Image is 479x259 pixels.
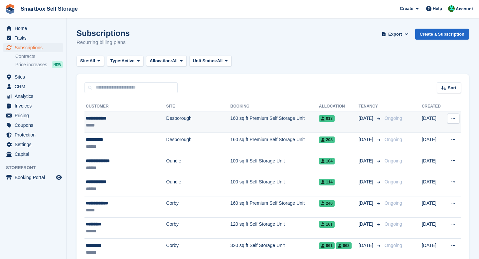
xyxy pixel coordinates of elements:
[3,149,63,159] a: menu
[18,3,80,14] a: Smartbox Self Storage
[5,4,15,14] img: stora-icon-8386f47178a22dfd0bd8f6a31ec36ba5ce8667c1dd55bd0f319d3a0aa187defe.svg
[319,158,335,164] span: 104
[3,72,63,82] a: menu
[231,175,319,196] td: 100 sq ft Self Storage Unit
[3,101,63,111] a: menu
[3,92,63,101] a: menu
[15,121,55,130] span: Coupons
[359,221,375,228] span: [DATE]
[107,56,144,67] button: Type: Active
[319,221,335,228] span: 16T
[422,133,444,154] td: [DATE]
[15,72,55,82] span: Sites
[3,43,63,52] a: menu
[55,173,63,181] a: Preview store
[422,217,444,239] td: [DATE]
[381,29,410,40] button: Export
[231,196,319,218] td: 160 sq.ft Premium Self Storage Unit
[150,58,172,64] span: Allocation:
[15,62,47,68] span: Price increases
[84,101,166,112] th: Customer
[15,82,55,91] span: CRM
[6,164,66,171] span: Storefront
[15,61,63,68] a: Price increases NEW
[422,175,444,196] td: [DATE]
[385,200,402,206] span: Ongoing
[166,133,231,154] td: Desborough
[3,130,63,139] a: menu
[359,101,382,112] th: Tenancy
[385,137,402,142] span: Ongoing
[231,154,319,175] td: 100 sq ft Self Storage Unit
[231,133,319,154] td: 160 sq.ft Premium Self Storage Unit
[3,173,63,182] a: menu
[359,178,375,185] span: [DATE]
[189,56,232,67] button: Unit Status: All
[166,101,231,112] th: Site
[319,101,359,112] th: Allocation
[385,158,402,163] span: Ongoing
[3,24,63,33] a: menu
[3,121,63,130] a: menu
[3,111,63,120] a: menu
[217,58,223,64] span: All
[15,43,55,52] span: Subscriptions
[3,140,63,149] a: menu
[15,24,55,33] span: Home
[166,196,231,218] td: Corby
[319,242,335,249] span: 061
[89,58,95,64] span: All
[15,111,55,120] span: Pricing
[77,56,104,67] button: Site: All
[385,243,402,248] span: Ongoing
[336,242,352,249] span: 062
[359,115,375,122] span: [DATE]
[15,130,55,139] span: Protection
[15,33,55,43] span: Tasks
[448,85,456,91] span: Sort
[15,92,55,101] span: Analytics
[448,5,455,12] img: Elinor Shepherd
[166,217,231,239] td: Corby
[433,5,442,12] span: Help
[80,58,89,64] span: Site:
[359,157,375,164] span: [DATE]
[110,58,122,64] span: Type:
[385,116,402,121] span: Ongoing
[319,200,335,207] span: 240
[388,31,402,38] span: Export
[166,175,231,196] td: Oundle
[15,173,55,182] span: Booking Portal
[52,61,63,68] div: NEW
[231,101,319,112] th: Booking
[166,112,231,133] td: Desborough
[166,154,231,175] td: Oundle
[422,112,444,133] td: [DATE]
[15,53,63,60] a: Contracts
[77,29,130,38] h1: Subscriptions
[359,200,375,207] span: [DATE]
[146,56,187,67] button: Allocation: All
[319,115,335,122] span: 013
[77,39,130,46] p: Recurring billing plans
[359,136,375,143] span: [DATE]
[3,33,63,43] a: menu
[15,101,55,111] span: Invoices
[231,112,319,133] td: 160 sq.ft Premium Self Storage Unit
[422,196,444,218] td: [DATE]
[415,29,469,40] a: Create a Subscription
[456,6,473,12] span: Account
[385,221,402,227] span: Ongoing
[422,154,444,175] td: [DATE]
[15,140,55,149] span: Settings
[15,149,55,159] span: Capital
[121,58,134,64] span: Active
[385,179,402,184] span: Ongoing
[319,136,335,143] span: 208
[319,179,335,185] span: 114
[231,217,319,239] td: 120 sq.ft Self Storage Unit
[400,5,413,12] span: Create
[172,58,178,64] span: All
[193,58,217,64] span: Unit Status:
[422,101,444,112] th: Created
